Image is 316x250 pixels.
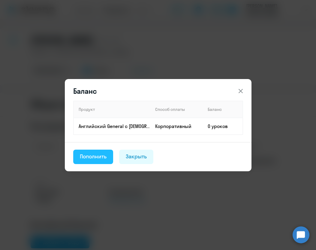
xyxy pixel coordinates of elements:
th: Продукт [74,101,150,118]
div: Закрыть [126,153,147,160]
div: Пополнить [80,153,107,160]
th: Баланс [203,101,243,118]
th: Способ оплаты [150,101,203,118]
td: Корпоративный [150,118,203,135]
button: Пополнить [73,150,113,164]
p: Английский General с [DEMOGRAPHIC_DATA] преподавателем [79,123,150,130]
button: Закрыть [119,150,153,164]
header: Баланс [65,86,251,96]
td: 0 уроков [203,118,243,135]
